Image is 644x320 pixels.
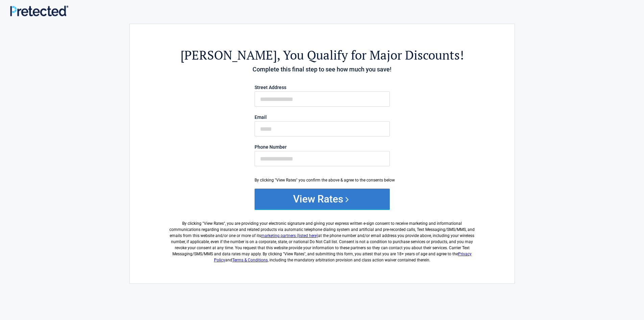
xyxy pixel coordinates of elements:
[10,5,68,16] img: Main Logo
[232,258,268,262] a: Terms & Conditions
[255,145,390,149] label: Phone Number
[167,47,477,63] h2: , You Qualify for Major Discounts!
[255,85,390,90] label: Street Address
[255,189,390,209] button: View Rates
[204,221,224,226] span: View Rates
[261,233,318,238] a: marketing partners (listed here)
[255,115,390,120] label: Email
[255,177,390,183] div: By clicking "View Rates" you confirm the above & agree to the consents below
[167,65,477,74] h4: Complete this final step to see how much you save!
[181,47,277,63] span: [PERSON_NAME]
[167,215,477,263] label: By clicking " ", you are providing your electronic signature and giving your express written e-si...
